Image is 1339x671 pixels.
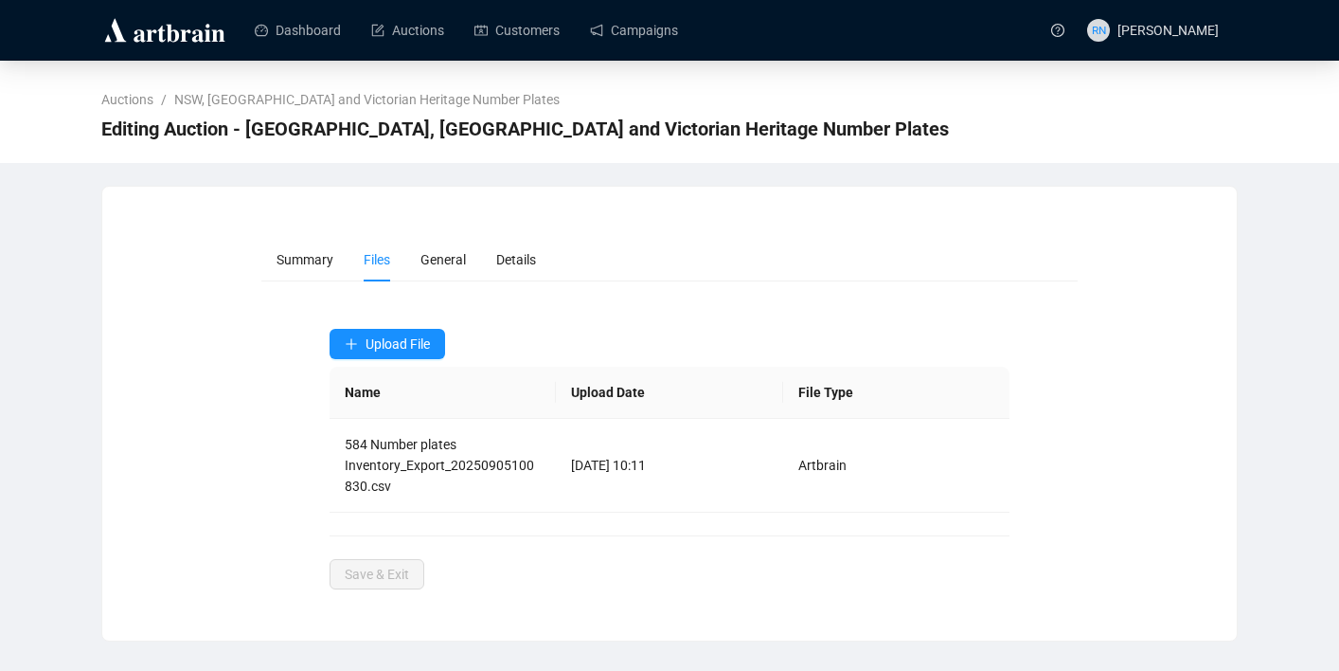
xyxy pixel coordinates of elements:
th: Name [330,367,557,419]
iframe: Intercom live chat [1275,607,1320,652]
td: [DATE] 10:11 [556,419,783,513]
a: Customers [474,6,560,55]
th: Upload Date [556,367,783,419]
span: question-circle [1051,24,1064,37]
button: Upload File [330,329,445,359]
span: plus [345,337,358,351]
span: [PERSON_NAME] [1117,23,1219,38]
button: Save & Exit [330,559,424,589]
span: Details [496,252,536,267]
a: Auctions [98,89,157,110]
span: Editing Auction - NSW, ACT and Victorian Heritage Number Plates [101,114,949,144]
a: NSW, [GEOGRAPHIC_DATA] and Victorian Heritage Number Plates [170,89,563,110]
li: / [161,89,167,110]
a: Campaigns [590,6,678,55]
span: Artbrain [798,458,847,473]
span: Upload File [366,336,430,352]
span: RN [1091,21,1106,39]
img: logo [101,15,228,45]
span: Files [364,252,390,267]
span: General [420,252,466,267]
td: 584 Number plates Inventory_Export_20250905100830.csv [330,419,557,513]
a: Dashboard [255,6,341,55]
span: Summary [277,252,333,267]
th: File Type [783,367,1010,419]
a: Auctions [371,6,444,55]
